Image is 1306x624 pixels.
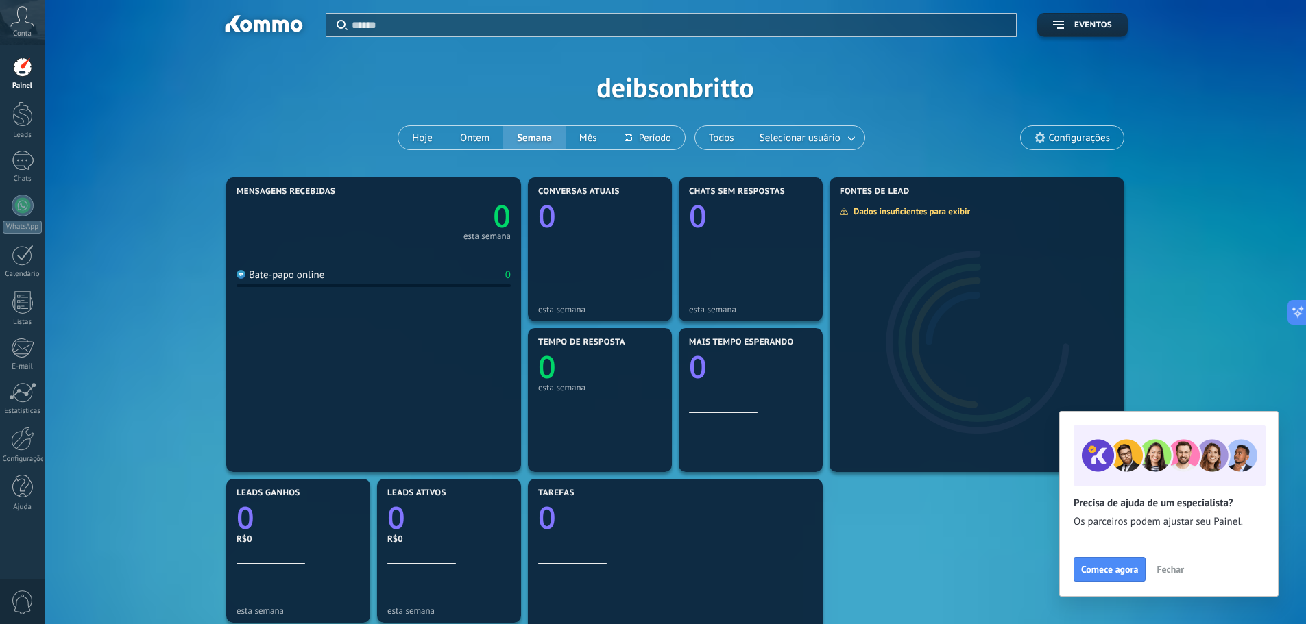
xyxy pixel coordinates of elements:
[538,187,620,197] span: Conversas atuais
[689,195,707,237] text: 0
[839,205,980,217] div: Dados insuficientes para exibir
[3,455,43,464] div: Configurações
[748,126,864,149] button: Selecionar usuário
[237,269,324,282] div: Bate-papo online
[387,497,511,538] a: 0
[505,269,511,282] div: 0
[538,195,556,237] text: 0
[3,270,43,279] div: Calendário
[13,29,32,38] span: Conta
[538,497,812,538] a: 0
[757,129,843,147] span: Selecionar usuário
[237,533,360,545] div: R$0
[463,233,511,240] div: esta semana
[503,126,566,149] button: Semana
[1049,132,1110,144] span: Configurações
[538,304,662,314] div: esta semana
[1081,564,1138,574] span: Comece agora
[374,195,511,237] a: 0
[840,187,910,197] span: Fontes de lead
[3,175,43,184] div: Chats
[387,497,405,538] text: 0
[611,126,685,149] button: Período
[3,82,43,90] div: Painel
[689,346,707,388] text: 0
[387,606,511,616] div: esta semana
[538,382,662,392] div: esta semana
[237,488,300,498] span: Leads ganhos
[3,318,43,327] div: Listas
[237,497,360,538] a: 0
[1074,497,1264,510] h2: Precisa de ajuda de um especialista?
[1037,13,1128,37] button: Eventos
[3,407,43,416] div: Estatísticas
[446,126,503,149] button: Ontem
[689,187,785,197] span: Chats sem respostas
[566,126,611,149] button: Mês
[387,533,511,545] div: R$0
[493,195,511,237] text: 0
[695,126,748,149] button: Todos
[689,338,794,347] span: Mais tempo esperando
[3,362,43,371] div: E-mail
[3,503,43,512] div: Ajuda
[237,606,360,616] div: esta semana
[387,488,446,498] span: Leads ativos
[538,488,575,498] span: Tarefas
[3,221,42,234] div: WhatsApp
[1074,557,1146,582] button: Comece agora
[3,131,43,140] div: Leads
[1157,564,1184,574] span: Fechar
[237,497,254,538] text: 0
[538,338,625,347] span: Tempo de resposta
[1074,515,1264,529] span: Os parceiros podem ajustar seu Painel.
[689,304,812,314] div: esta semana
[237,187,335,197] span: Mensagens recebidas
[398,126,446,149] button: Hoje
[1150,559,1190,579] button: Fechar
[237,270,245,279] img: Bate-papo online
[538,346,556,388] text: 0
[1074,21,1112,30] span: Eventos
[538,497,556,538] text: 0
